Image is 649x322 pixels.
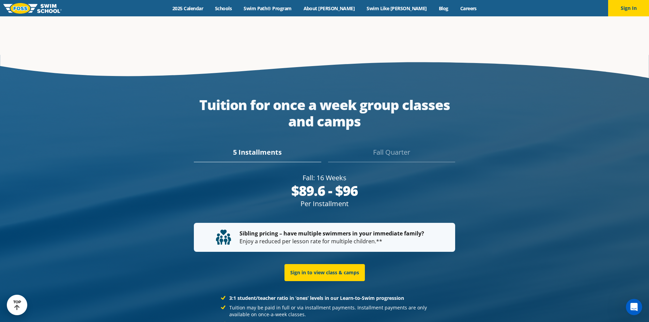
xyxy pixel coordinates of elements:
[238,5,297,12] a: Swim Path® Program
[194,199,455,209] div: Per Installment
[194,173,455,183] div: Fall: 16 Weeks
[221,304,428,318] li: Tuition may be paid in full or via installment payments. Installment payments are only available ...
[194,97,455,129] div: Tuition for once a week group classes and camps
[194,147,321,162] div: 5 Installments
[3,3,62,14] img: FOSS Swim School Logo
[167,5,209,12] a: 2025 Calendar
[328,147,455,162] div: Fall Quarter
[239,230,424,237] strong: Sibling pricing – have multiple swimmers in your immediate family?
[297,5,361,12] a: About [PERSON_NAME]
[284,264,365,281] a: Sign in to view class & camps
[194,183,455,199] div: $89.6 - $96
[361,5,433,12] a: Swim Like [PERSON_NAME]
[216,230,231,245] img: tuition-family-children.svg
[13,300,21,310] div: TOP
[433,5,454,12] a: Blog
[216,230,433,245] p: Enjoy a reduced per lesson rate for multiple children.**
[626,299,642,315] iframe: Intercom live chat
[454,5,482,12] a: Careers
[229,295,404,301] strong: 3:1 student/teacher ratio in ‘ones’ levels in our Learn-to-Swim progression
[209,5,238,12] a: Schools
